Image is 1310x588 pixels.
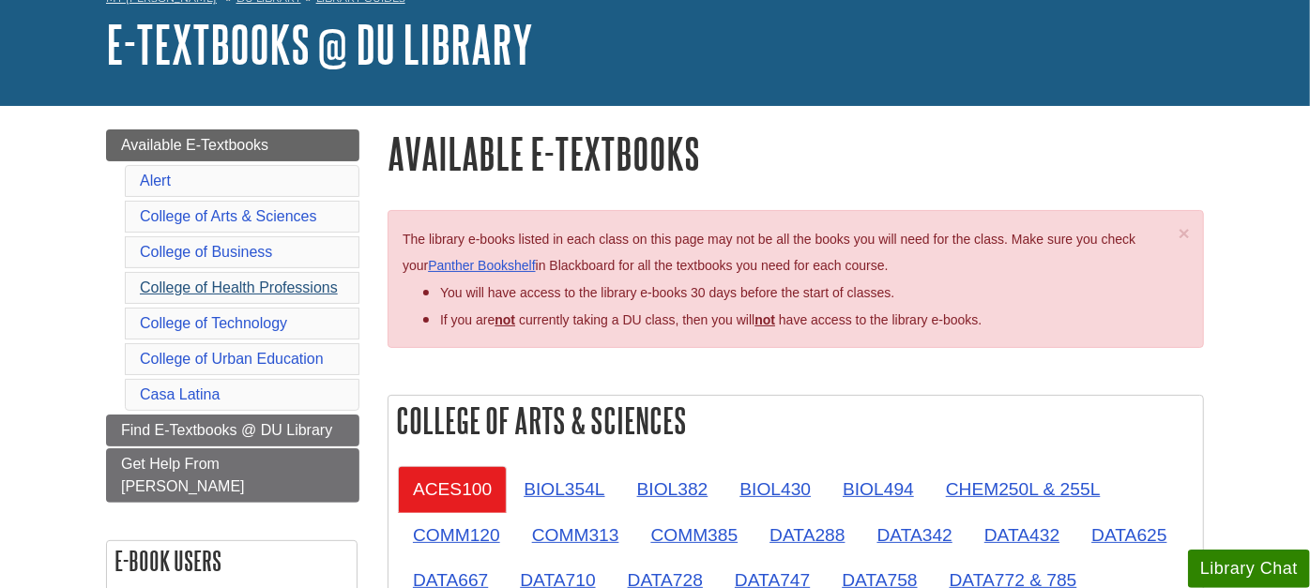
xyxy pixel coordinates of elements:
strong: not [495,312,515,327]
span: The library e-books listed in each class on this page may not be all the books you will need for ... [403,232,1135,274]
span: × [1179,222,1190,244]
a: ACES100 [398,466,507,512]
u: not [754,312,775,327]
a: College of Arts & Sciences [140,208,317,224]
a: CHEM250L & 255L [931,466,1116,512]
span: Available E-Textbooks [121,137,268,153]
a: Find E-Textbooks @ DU Library [106,415,359,446]
button: Library Chat [1188,550,1310,588]
a: Available E-Textbooks [106,129,359,161]
a: COMM120 [398,512,515,558]
a: DATA432 [969,512,1074,558]
span: Find E-Textbooks @ DU Library [121,422,332,438]
a: Get Help From [PERSON_NAME] [106,448,359,503]
a: E-Textbooks @ DU Library [106,15,533,73]
span: If you are currently taking a DU class, then you will have access to the library e-books. [440,312,982,327]
a: DATA625 [1076,512,1181,558]
a: Panther Bookshelf [428,258,535,273]
button: Close [1179,223,1190,243]
h2: College of Arts & Sciences [388,396,1203,445]
a: College of Urban Education [140,351,324,367]
a: College of Technology [140,315,287,331]
a: BIOL430 [724,466,826,512]
a: Alert [140,173,171,188]
a: COMM385 [636,512,754,558]
a: COMM313 [517,512,634,558]
span: You will have access to the library e-books 30 days before the start of classes. [440,285,894,300]
a: Casa Latina [140,386,220,402]
a: DATA342 [862,512,967,558]
span: Get Help From [PERSON_NAME] [121,456,245,494]
a: College of Business [140,244,272,260]
a: BIOL382 [622,466,724,512]
a: College of Health Professions [140,279,338,295]
h1: Available E-Textbooks [388,129,1204,177]
a: BIOL354L [509,466,619,512]
a: BIOL494 [828,466,929,512]
a: DATA288 [754,512,860,558]
h2: E-book Users [107,541,357,580]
